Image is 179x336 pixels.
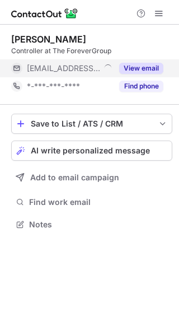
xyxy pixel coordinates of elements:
button: Reveal Button [119,63,163,74]
div: [PERSON_NAME] [11,34,86,45]
div: Save to List / ATS / CRM [31,119,153,128]
span: Find work email [29,197,168,207]
div: Controller at The ForeverGroup [11,46,172,56]
button: Add to email campaign [11,167,172,188]
span: Notes [29,220,168,230]
button: Reveal Button [119,81,163,92]
img: ContactOut v5.3.10 [11,7,78,20]
span: [EMAIL_ADDRESS][DOMAIN_NAME] [27,63,100,73]
span: AI write personalized message [31,146,150,155]
button: AI write personalized message [11,141,172,161]
button: Find work email [11,194,172,210]
button: save-profile-one-click [11,114,172,134]
button: Notes [11,217,172,232]
span: Add to email campaign [30,173,119,182]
